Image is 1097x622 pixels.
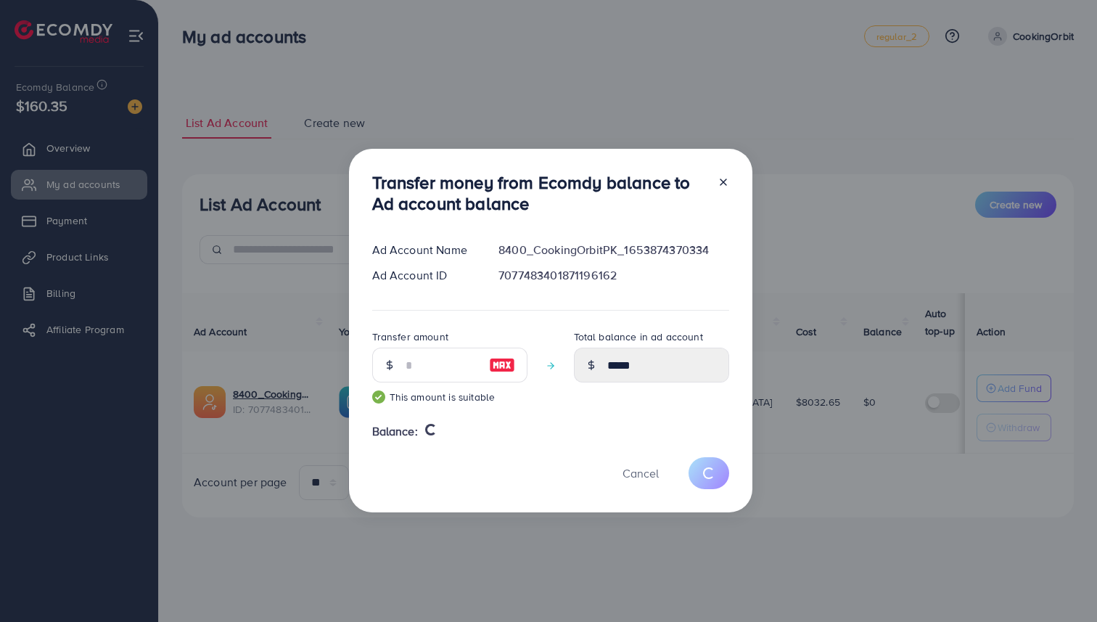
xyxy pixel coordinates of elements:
iframe: Chat [1035,557,1086,611]
img: image [489,356,515,374]
label: Transfer amount [372,330,448,344]
div: Ad Account Name [361,242,488,258]
button: Cancel [604,457,677,488]
img: guide [372,390,385,404]
small: This amount is suitable [372,390,527,404]
h3: Transfer money from Ecomdy balance to Ad account balance [372,172,706,214]
span: Cancel [623,465,659,481]
div: 8400_CookingOrbitPK_1653874370334 [487,242,740,258]
span: Balance: [372,423,418,440]
div: Ad Account ID [361,267,488,284]
div: 7077483401871196162 [487,267,740,284]
label: Total balance in ad account [574,330,703,344]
